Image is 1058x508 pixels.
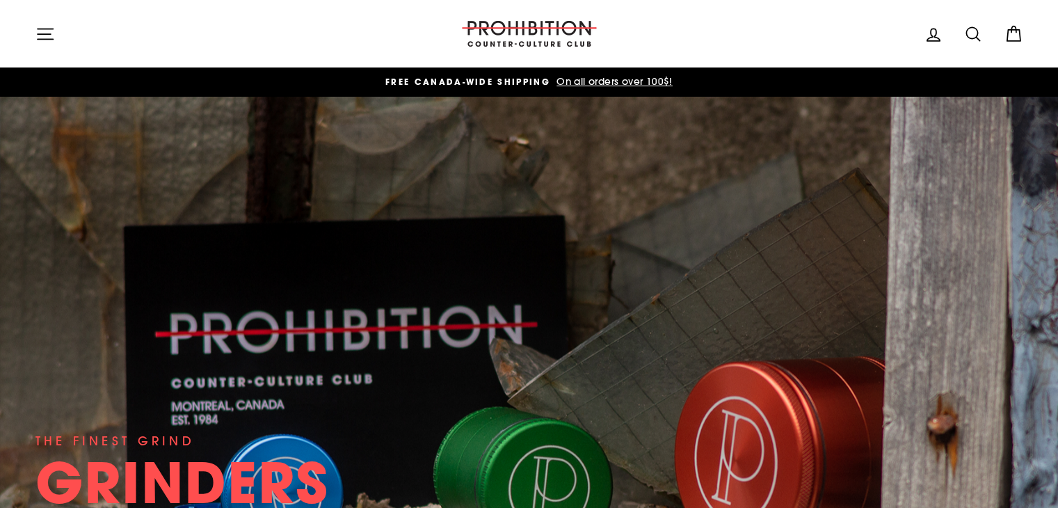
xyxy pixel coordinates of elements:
[35,431,195,451] div: THE FINEST GRIND
[553,75,673,88] span: On all orders over 100$!
[39,74,1020,90] a: FREE CANADA-WIDE SHIPPING On all orders over 100$!
[385,76,550,88] span: FREE CANADA-WIDE SHIPPING
[460,21,599,47] img: PROHIBITION COUNTER-CULTURE CLUB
